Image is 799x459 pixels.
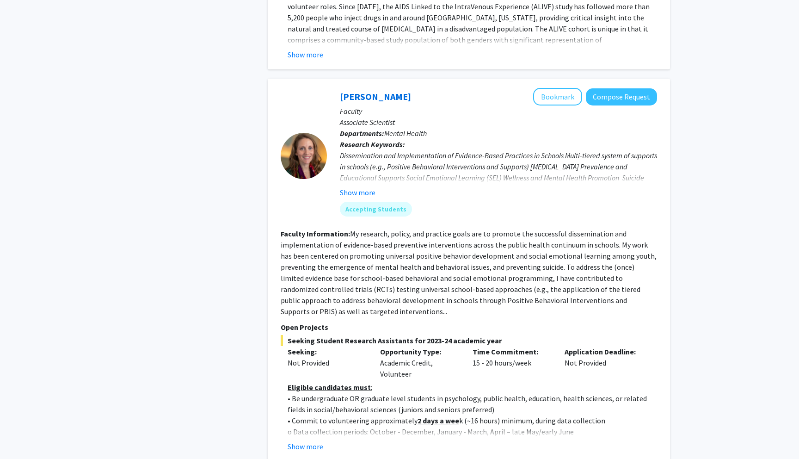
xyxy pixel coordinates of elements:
[288,383,371,392] u: Eligible candidates must
[7,417,39,452] iframe: Chat
[288,49,323,60] button: Show more
[288,393,657,415] p: • Be undergraduate OR graduate level students in psychology, public health, education, health sci...
[371,383,372,392] u: :
[340,91,411,102] a: [PERSON_NAME]
[586,88,657,105] button: Compose Request to Elise Pas
[288,426,657,437] p: o Data collection periods: October - December, January - March, April – late May/early June
[418,416,459,425] u: 2 days a wee
[340,105,657,117] p: Faculty
[281,322,657,333] p: Open Projects
[288,441,323,452] button: Show more
[473,346,551,357] p: Time Commitment:
[380,346,459,357] p: Opportunity Type:
[288,357,366,368] div: Not Provided
[281,229,350,238] b: Faculty Information:
[288,346,366,357] p: Seeking:
[281,335,657,346] span: Seeking Student Research Assistants for 2023-24 academic year
[384,129,427,138] span: Mental Health
[281,229,657,316] fg-read-more: My research, policy, and practice goals are to promote the successful dissemination and implement...
[466,346,558,379] div: 15 - 20 hours/week
[558,346,650,379] div: Not Provided
[340,140,405,149] b: Research Keywords:
[340,129,384,138] b: Departments:
[340,150,657,194] div: Dissemination and Implementation of Evidence-Based Practices in Schools Multi-tiered system of su...
[340,117,657,128] p: Associate Scientist
[340,187,375,198] button: Show more
[340,202,412,217] mat-chip: Accepting Students
[288,415,657,426] p: • Commit to volunteering approximately k (~16 hours) minimum, during data collection
[565,346,643,357] p: Application Deadline:
[373,346,466,379] div: Academic Credit, Volunteer
[533,88,582,105] button: Add Elise Pas to Bookmarks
